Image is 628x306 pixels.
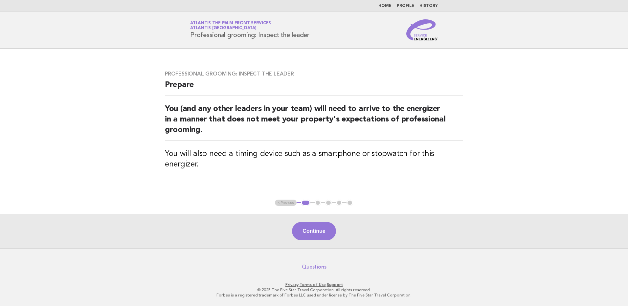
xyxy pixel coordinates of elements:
h1: Professional grooming: Inspect the leader [190,21,309,38]
h3: You will also need a timing device such as a smartphone or stopwatch for this energizer. [165,149,463,170]
span: Atlantis [GEOGRAPHIC_DATA] [190,26,257,31]
a: History [419,4,438,8]
a: Questions [302,264,326,270]
button: Continue [292,222,336,240]
a: Atlantis The Palm Front ServicesAtlantis [GEOGRAPHIC_DATA] [190,21,271,30]
a: Profile [397,4,414,8]
h2: Prepare [165,80,463,96]
a: Privacy [285,282,299,287]
h2: You (and any other leaders in your team) will need to arrive to the energizer in a manner that do... [165,104,463,141]
p: Forbes is a registered trademark of Forbes LLC used under license by The Five Star Travel Corpora... [113,293,515,298]
h3: Professional grooming: Inspect the leader [165,71,463,77]
a: Terms of Use [300,282,326,287]
button: 1 [301,200,310,206]
img: Service Energizers [406,19,438,40]
p: · · [113,282,515,287]
a: Home [378,4,392,8]
a: Support [327,282,343,287]
p: © 2025 The Five Star Travel Corporation. All rights reserved. [113,287,515,293]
